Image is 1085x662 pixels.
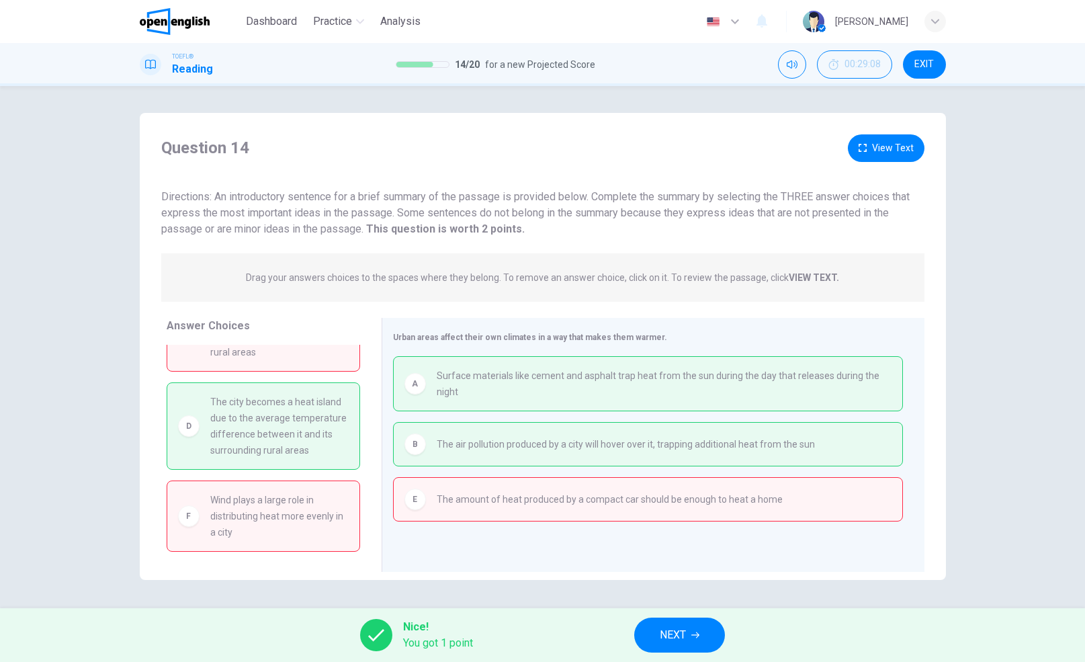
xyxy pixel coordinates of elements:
img: en [705,17,722,27]
span: for a new Projected Score [485,56,595,73]
div: Mute [778,50,806,79]
div: A [404,373,426,395]
span: 00:29:08 [844,59,881,70]
span: Surface materials like cement and asphalt trap heat from the sun during the day that releases dur... [437,368,892,400]
img: OpenEnglish logo [140,8,210,35]
h1: Reading [172,61,213,77]
button: NEXT [634,618,725,653]
img: Profile picture [803,11,824,32]
span: NEXT [660,626,686,645]
p: Drag your answers choices to the spaces where they belong. To remove an answer choice, click on i... [246,272,839,283]
div: D [178,415,200,437]
span: EXIT [914,59,934,70]
span: The city becomes a heat island due to the average temperature difference between it and its surro... [210,394,349,458]
h4: Question 14 [161,137,249,159]
span: The amount of heat produced by a compact car should be enough to heat a home [437,491,783,507]
div: [PERSON_NAME] [835,13,908,30]
span: The air pollution produced by a city will hover over it, trapping additional heat from the sun [437,436,815,452]
button: EXIT [903,50,946,79]
span: Urban areas affect their own climates in a way that makes them warmer. [393,333,667,342]
strong: VIEW TEXT. [789,272,839,283]
div: E [404,489,426,510]
span: Directions: An introductory sentence for a brief summary of the passage is provided below. Comple... [161,190,910,235]
span: Practice [313,13,352,30]
div: B [404,433,426,455]
span: Nice! [403,619,473,635]
a: OpenEnglish logo [140,8,241,35]
button: 00:29:08 [817,50,892,79]
strong: This question is worth 2 points. [363,222,525,235]
div: F [178,505,200,527]
span: Wind plays a large role in distributing heat more evenly in a city [210,492,349,540]
span: TOEFL® [172,52,193,61]
span: Dashboard [246,13,297,30]
button: Practice [308,9,370,34]
button: Analysis [375,9,426,34]
div: Hide [817,50,892,79]
span: Analysis [380,13,421,30]
span: Answer Choices [167,319,250,332]
button: Dashboard [241,9,302,34]
span: You got 1 point [403,635,473,651]
span: 14 / 20 [455,56,480,73]
button: View Text [848,134,924,162]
